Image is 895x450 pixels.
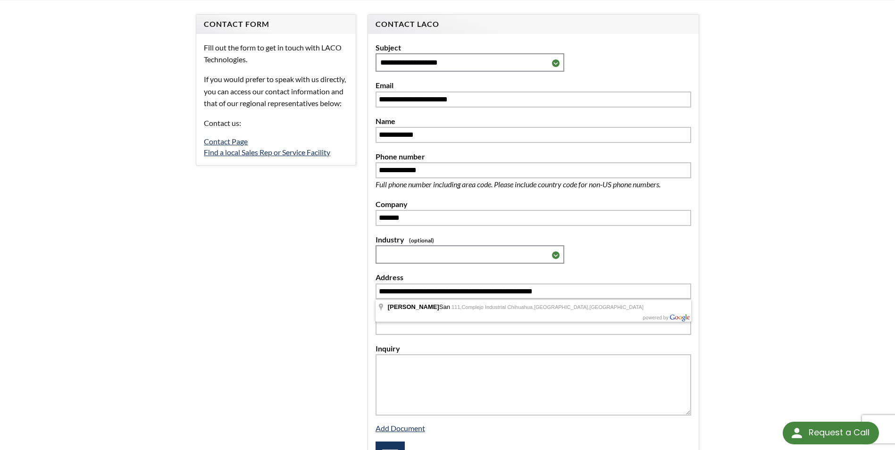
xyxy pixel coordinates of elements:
[376,150,691,163] label: Phone number
[376,271,691,283] label: Address
[809,422,870,443] div: Request a Call
[376,342,691,355] label: Inquiry
[534,304,590,310] span: [GEOGRAPHIC_DATA],
[783,422,879,444] div: Request a Call
[376,233,691,246] label: Industry
[204,42,348,66] p: Fill out the form to get in touch with LACO Technologies.
[204,137,248,146] a: Contact Page
[461,304,534,310] span: Complejo Industrial Chihuahua,
[204,73,348,109] p: If you would prefer to speak with us directly, you can access our contact information and that of...
[204,19,348,29] h4: Contact Form
[376,79,691,92] label: Email
[376,19,691,29] h4: Contact LACO
[376,198,691,210] label: Company
[376,42,691,54] label: Subject
[204,117,348,129] p: Contact us:
[452,304,461,310] span: 111,
[388,303,439,310] span: [PERSON_NAME]
[589,304,644,310] span: [GEOGRAPHIC_DATA]
[376,178,691,191] p: Full phone number including area code. Please include country code for non-US phone numbers.
[376,424,425,433] a: Add Document
[789,425,804,441] img: round button
[376,115,691,127] label: Name
[204,148,330,157] a: Find a local Sales Rep or Service Facility
[388,303,452,310] span: San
